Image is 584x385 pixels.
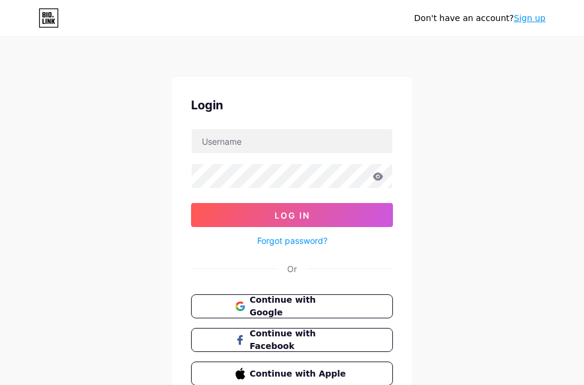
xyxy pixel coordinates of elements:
input: Username [192,129,392,153]
div: Login [191,96,393,114]
span: Continue with Google [250,294,349,319]
button: Continue with Google [191,294,393,318]
div: Don't have an account? [414,12,546,25]
button: Continue with Facebook [191,328,393,352]
span: Continue with Facebook [250,327,349,353]
span: Continue with Apple [250,368,349,380]
div: Or [287,262,297,275]
a: Forgot password? [257,234,327,247]
span: Log In [275,210,310,220]
button: Log In [191,203,393,227]
a: Sign up [514,13,546,23]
